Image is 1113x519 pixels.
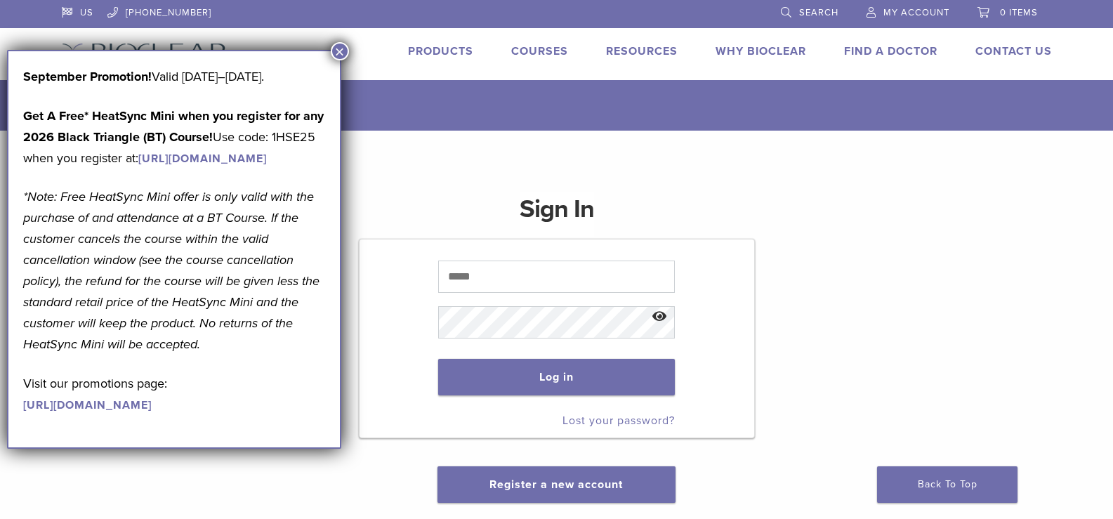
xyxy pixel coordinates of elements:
span: 0 items [1000,7,1038,18]
button: Log in [438,359,675,395]
button: Register a new account [437,466,675,503]
a: [URL][DOMAIN_NAME] [23,398,152,412]
b: September Promotion! [23,69,152,84]
button: Show password [645,299,675,335]
a: [URL][DOMAIN_NAME] [138,152,267,166]
a: Back To Top [877,466,1017,503]
img: Bioclear [62,43,228,63]
em: *Note: Free HeatSync Mini offer is only valid with the purchase of and attendance at a BT Course.... [23,189,320,352]
a: Lost your password? [562,414,675,428]
a: Courses [511,44,568,58]
span: My Account [883,7,949,18]
strong: Get A Free* HeatSync Mini when you register for any 2026 Black Triangle (BT) Course! [23,108,324,145]
a: Resources [606,44,678,58]
a: Register a new account [489,478,623,492]
p: Visit our promotions page: [23,373,325,415]
a: Contact Us [975,44,1052,58]
span: Search [799,7,838,18]
h1: Sign In [520,192,594,237]
button: Close [331,42,349,60]
a: Find A Doctor [844,44,937,58]
a: Products [408,44,473,58]
p: Valid [DATE]–[DATE]. [23,66,325,87]
p: Use code: 1HSE25 when you register at: [23,105,325,169]
a: Why Bioclear [716,44,806,58]
h1: My Account [96,80,1052,131]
